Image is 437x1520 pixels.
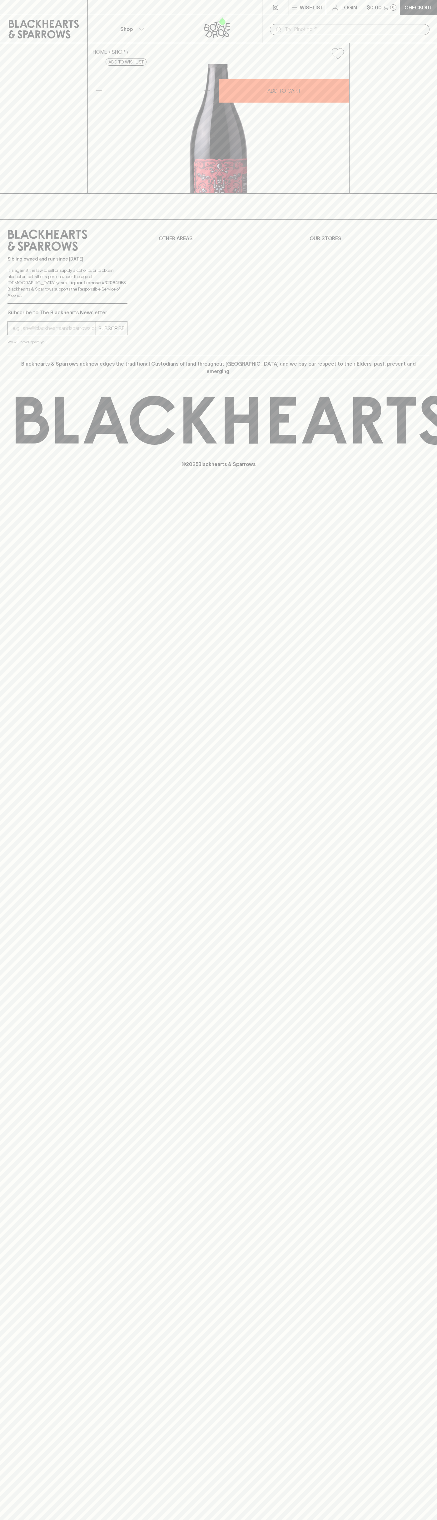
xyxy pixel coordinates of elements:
[310,235,430,242] p: OUR STORES
[96,322,127,335] button: SUBSCRIBE
[112,49,125,55] a: SHOP
[405,4,433,11] p: Checkout
[367,4,382,11] p: $0.00
[7,339,127,345] p: We will never spam you
[392,6,395,9] p: 0
[98,325,125,332] p: SUBSCRIBE
[7,256,127,262] p: Sibling owned and run since [DATE]
[341,4,357,11] p: Login
[106,58,146,66] button: Add to wishlist
[88,15,175,43] button: Shop
[88,4,93,11] p: ⠀
[88,64,349,193] img: 40265.png
[285,24,425,34] input: Try "Pinot noir"
[93,49,107,55] a: HOME
[300,4,324,11] p: Wishlist
[7,267,127,298] p: It is against the law to sell or supply alcohol to, or to obtain alcohol on behalf of a person un...
[159,235,279,242] p: OTHER AREAS
[12,323,96,333] input: e.g. jane@blackheartsandsparrows.com.au
[329,46,346,62] button: Add to wishlist
[120,25,133,33] p: Shop
[12,360,425,375] p: Blackhearts & Sparrows acknowledges the traditional Custodians of land throughout [GEOGRAPHIC_DAT...
[267,87,301,94] p: ADD TO CART
[68,280,126,285] strong: Liquor License #32064953
[7,309,127,316] p: Subscribe to The Blackhearts Newsletter
[219,79,349,103] button: ADD TO CART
